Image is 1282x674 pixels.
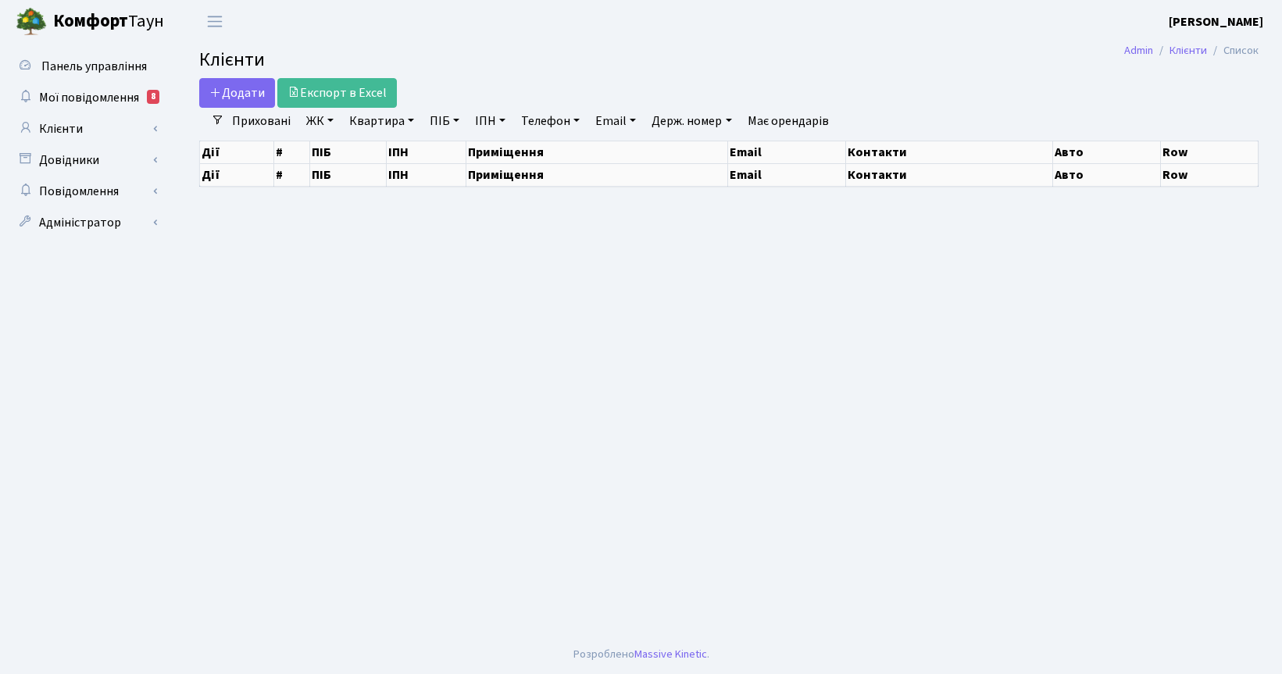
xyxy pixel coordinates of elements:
th: Дії [200,141,274,163]
img: logo.png [16,6,47,37]
a: Приховані [226,108,297,134]
span: Панель управління [41,58,147,75]
a: Massive Kinetic [634,646,707,662]
a: ЖК [300,108,340,134]
a: Клієнти [1170,42,1207,59]
a: Адміністратор [8,207,164,238]
a: Держ. номер [645,108,737,134]
th: Приміщення [466,141,728,163]
b: [PERSON_NAME] [1169,13,1263,30]
li: Список [1207,42,1259,59]
div: 8 [147,90,159,104]
a: ІПН [469,108,512,134]
span: Додати [209,84,265,102]
th: ПІБ [310,163,387,186]
span: Таун [53,9,164,35]
th: ІПН [387,141,466,163]
a: Email [589,108,642,134]
th: Email [727,141,845,163]
th: # [274,141,310,163]
a: Admin [1124,42,1153,59]
a: [PERSON_NAME] [1169,12,1263,31]
a: Повідомлення [8,176,164,207]
a: Телефон [515,108,586,134]
a: Клієнти [8,113,164,144]
button: Переключити навігацію [195,9,234,34]
a: ПІБ [423,108,466,134]
th: ІПН [387,163,466,186]
div: Розроблено . [573,646,709,663]
th: Авто [1053,141,1161,163]
th: # [274,163,310,186]
th: Row [1161,163,1259,186]
th: Авто [1053,163,1161,186]
th: Контакти [845,141,1053,163]
th: Row [1161,141,1259,163]
th: ПІБ [310,141,387,163]
span: Мої повідомлення [39,89,139,106]
a: Додати [199,78,275,108]
span: Клієнти [199,46,265,73]
th: Контакти [845,163,1053,186]
a: Квартира [343,108,420,134]
a: Експорт в Excel [277,78,397,108]
th: Дії [200,163,274,186]
a: Мої повідомлення8 [8,82,164,113]
th: Приміщення [466,163,728,186]
a: Має орендарів [741,108,835,134]
b: Комфорт [53,9,128,34]
nav: breadcrumb [1101,34,1282,67]
th: Email [727,163,845,186]
a: Довідники [8,144,164,176]
a: Панель управління [8,51,164,82]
